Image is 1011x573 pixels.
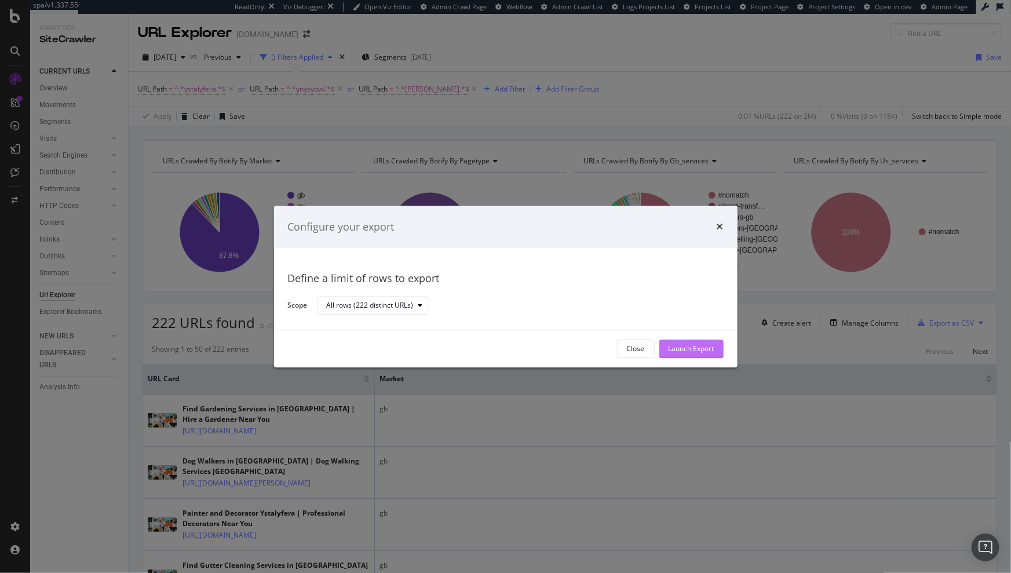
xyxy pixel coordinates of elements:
[288,300,308,313] label: Scope
[274,206,738,367] div: modal
[627,344,645,354] div: Close
[972,534,999,561] div: Open Intercom Messenger
[669,344,714,354] div: Launch Export
[659,340,724,358] button: Launch Export
[317,297,428,315] button: All rows (222 distinct URLs)
[717,220,724,235] div: times
[617,340,655,358] button: Close
[288,220,395,235] div: Configure your export
[327,302,414,309] div: All rows (222 distinct URLs)
[288,272,724,287] div: Define a limit of rows to export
